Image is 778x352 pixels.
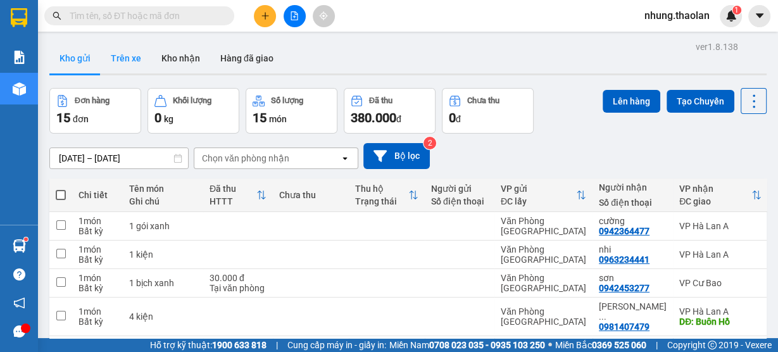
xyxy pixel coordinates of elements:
[129,249,197,260] div: 1 kiện
[599,255,649,265] div: 0963234441
[269,114,287,124] span: món
[279,190,342,200] div: Chưa thu
[349,179,425,212] th: Toggle SortBy
[501,306,586,327] div: Văn Phòng [GEOGRAPHIC_DATA]
[78,190,116,200] div: Chi tiết
[679,306,762,317] div: VP Hà Lan A
[656,338,658,352] span: |
[253,110,267,125] span: 15
[49,88,141,134] button: Đơn hàng15đơn
[210,283,267,293] div: Tại văn phòng
[78,283,116,293] div: Bất kỳ
[129,278,197,288] div: 1 bịch xanh
[287,338,386,352] span: Cung cấp máy in - giấy in:
[748,5,770,27] button: caret-down
[147,88,239,134] button: Khối lượng0kg
[599,322,649,332] div: 0981407479
[679,249,762,260] div: VP Hà Lan A
[431,184,488,194] div: Người gửi
[754,10,765,22] span: caret-down
[708,341,717,349] span: copyright
[78,306,116,317] div: 1 món
[11,8,27,27] img: logo-vxr
[150,338,267,352] span: Hỗ trợ kỹ thuật:
[369,96,392,105] div: Đã thu
[53,11,61,20] span: search
[501,184,576,194] div: VP gửi
[734,6,739,15] span: 1
[24,237,28,241] sup: 1
[129,196,197,206] div: Ghi chú
[212,340,267,350] strong: 1900 633 818
[667,90,734,113] button: Tạo Chuyến
[442,88,534,134] button: Chưa thu0đ
[78,317,116,327] div: Bất kỳ
[101,43,151,73] button: Trên xe
[75,96,110,105] div: Đơn hàng
[599,182,667,192] div: Người nhận
[355,196,408,206] div: Trạng thái
[679,278,762,288] div: VP Cư Bao
[725,10,737,22] img: icon-new-feature
[592,340,646,350] strong: 0369 525 060
[599,198,667,208] div: Số điện thoại
[396,114,401,124] span: đ
[56,110,70,125] span: 15
[732,6,741,15] sup: 1
[129,221,197,231] div: 1 gói xanh
[351,110,396,125] span: 380.000
[599,311,606,322] span: ...
[389,338,545,352] span: Miền Nam
[129,184,197,194] div: Tên món
[355,184,408,194] div: Thu hộ
[151,43,210,73] button: Kho nhận
[679,196,751,206] div: ĐC giao
[284,5,306,27] button: file-add
[599,226,649,236] div: 0942364477
[6,76,184,94] li: Thảo Lan
[501,216,586,236] div: Văn Phòng [GEOGRAPHIC_DATA]
[494,179,593,212] th: Toggle SortBy
[50,148,188,168] input: Select a date range.
[313,5,335,27] button: aim
[6,94,184,111] li: In ngày: 19:42 15/08
[290,11,299,20] span: file-add
[203,179,273,212] th: Toggle SortBy
[210,196,256,206] div: HTTT
[344,88,436,134] button: Đã thu380.000đ
[467,96,499,105] div: Chưa thu
[319,11,328,20] span: aim
[154,110,161,125] span: 0
[424,137,436,149] sup: 2
[449,110,456,125] span: 0
[599,273,667,283] div: sơn
[679,221,762,231] div: VP Hà Lan A
[210,273,267,283] div: 30.000 đ
[501,196,576,206] div: ĐC lấy
[202,152,289,165] div: Chọn văn phòng nhận
[13,239,26,253] img: warehouse-icon
[340,153,350,163] svg: open
[13,325,25,337] span: message
[599,301,667,322] div: kim ngân (vinh)
[456,114,461,124] span: đ
[271,96,303,105] div: Số lượng
[78,273,116,283] div: 1 món
[599,283,649,293] div: 0942453277
[673,179,768,212] th: Toggle SortBy
[164,114,173,124] span: kg
[13,82,26,96] img: warehouse-icon
[261,11,270,20] span: plus
[599,216,667,226] div: cường
[254,5,276,27] button: plus
[78,226,116,236] div: Bất kỳ
[246,88,337,134] button: Số lượng15món
[49,43,101,73] button: Kho gửi
[696,40,738,54] div: ver 1.8.138
[73,114,89,124] span: đơn
[363,143,430,169] button: Bộ lọc
[634,8,720,23] span: nhung.thaolan
[501,244,586,265] div: Văn Phòng [GEOGRAPHIC_DATA]
[173,96,211,105] div: Khối lượng
[679,184,751,194] div: VP nhận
